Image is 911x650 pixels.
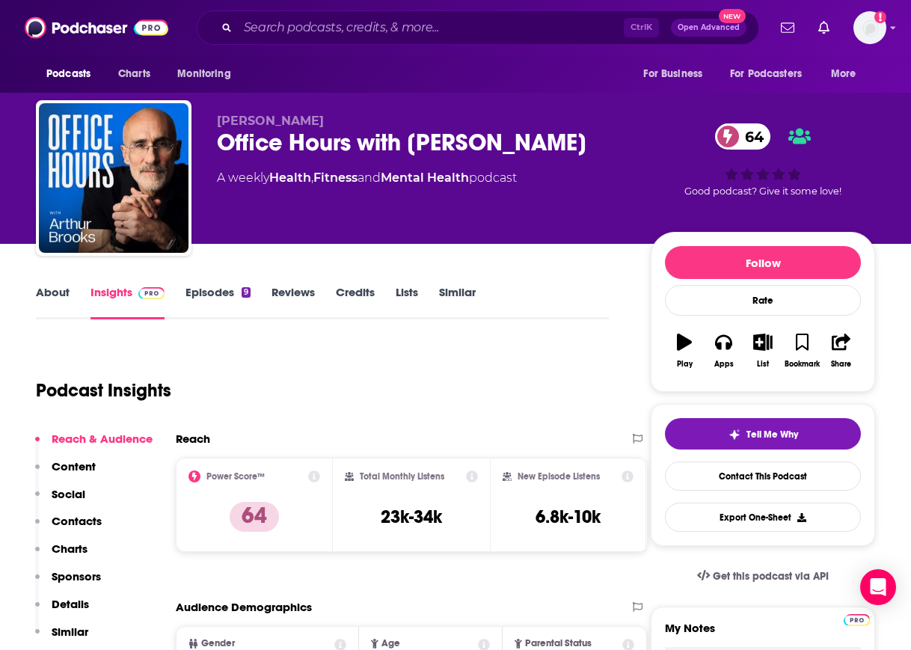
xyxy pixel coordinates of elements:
[35,597,89,625] button: Details
[311,171,313,185] span: ,
[118,64,150,85] span: Charts
[396,285,418,319] a: Lists
[746,429,798,441] span: Tell Me Why
[272,285,315,319] a: Reviews
[242,287,251,298] div: 9
[206,471,265,482] h2: Power Score™
[52,597,89,611] p: Details
[269,171,311,185] a: Health
[685,558,841,595] a: Get this podcast via API
[874,11,886,23] svg: Add a profile image
[176,600,312,614] h2: Audience Demographics
[651,114,875,206] div: 64Good podcast? Give it some love!
[775,15,800,40] a: Show notifications dropdown
[381,171,469,185] a: Mental Health
[704,324,743,378] button: Apps
[665,503,861,532] button: Export One-Sheet
[36,285,70,319] a: About
[25,13,168,42] img: Podchaser - Follow, Share and Rate Podcasts
[536,506,601,528] h3: 6.8k-10k
[201,639,235,649] span: Gender
[643,64,702,85] span: For Business
[35,542,88,569] button: Charts
[831,64,856,85] span: More
[719,9,746,23] span: New
[336,285,375,319] a: Credits
[812,15,835,40] a: Show notifications dropdown
[720,60,823,88] button: open menu
[633,60,721,88] button: open menu
[238,16,624,40] input: Search podcasts, credits, & more...
[52,487,85,501] p: Social
[730,64,802,85] span: For Podcasters
[35,459,96,487] button: Content
[230,502,279,532] p: 64
[39,103,188,253] img: Office Hours with Arthur Brooks
[665,246,861,279] button: Follow
[358,171,381,185] span: and
[91,285,165,319] a: InsightsPodchaser Pro
[217,169,517,187] div: A weekly podcast
[108,60,159,88] a: Charts
[52,432,153,446] p: Reach & Audience
[35,569,101,597] button: Sponsors
[715,123,771,150] a: 64
[730,123,771,150] span: 64
[665,462,861,491] a: Contact This Podcast
[360,471,444,482] h2: Total Monthly Listens
[853,11,886,44] button: Show profile menu
[782,324,821,378] button: Bookmark
[713,570,829,583] span: Get this podcast via API
[665,324,704,378] button: Play
[176,432,210,446] h2: Reach
[831,360,851,369] div: Share
[138,287,165,299] img: Podchaser Pro
[197,10,759,45] div: Search podcasts, credits, & more...
[743,324,782,378] button: List
[844,614,870,626] img: Podchaser Pro
[665,621,861,647] label: My Notes
[167,60,250,88] button: open menu
[714,360,734,369] div: Apps
[729,429,740,441] img: tell me why sparkle
[844,612,870,626] a: Pro website
[853,11,886,44] img: User Profile
[820,60,875,88] button: open menu
[684,186,841,197] span: Good podcast? Give it some love!
[678,24,740,31] span: Open Advanced
[36,60,110,88] button: open menu
[677,360,693,369] div: Play
[35,487,85,515] button: Social
[671,19,746,37] button: Open AdvancedNew
[217,114,324,128] span: [PERSON_NAME]
[52,569,101,583] p: Sponsors
[853,11,886,44] span: Logged in as evankrask
[757,360,769,369] div: List
[313,171,358,185] a: Fitness
[52,514,102,528] p: Contacts
[518,471,600,482] h2: New Episode Listens
[785,360,820,369] div: Bookmark
[525,639,592,649] span: Parental Status
[52,625,88,639] p: Similar
[860,569,896,605] div: Open Intercom Messenger
[822,324,861,378] button: Share
[46,64,91,85] span: Podcasts
[439,285,476,319] a: Similar
[665,418,861,450] button: tell me why sparkleTell Me Why
[185,285,251,319] a: Episodes9
[381,639,400,649] span: Age
[665,285,861,316] div: Rate
[624,18,659,37] span: Ctrl K
[52,542,88,556] p: Charts
[36,379,171,402] h1: Podcast Insights
[35,514,102,542] button: Contacts
[177,64,230,85] span: Monitoring
[381,506,442,528] h3: 23k-34k
[52,459,96,473] p: Content
[35,432,153,459] button: Reach & Audience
